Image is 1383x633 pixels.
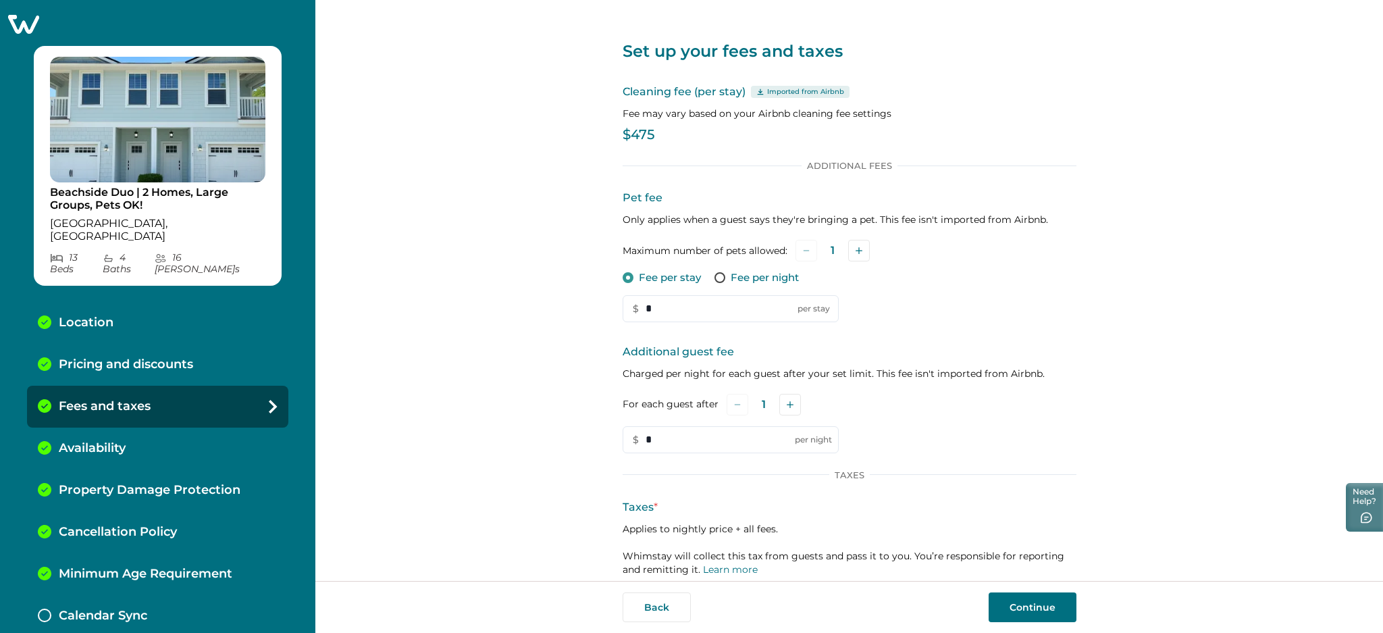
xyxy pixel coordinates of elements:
[155,252,265,275] p: 16 [PERSON_NAME] s
[703,563,758,576] a: Learn more
[623,213,1076,226] p: Only applies when a guest says they're bringing a pet. This fee isn't imported from Airbnb.
[59,567,232,582] p: Minimum Age Requirement
[623,84,1076,100] p: Cleaning fee (per stay)
[50,57,265,182] img: propertyImage_Beachside Duo | 2 Homes, Large Groups, Pets OK!
[829,470,870,480] p: Taxes
[762,398,766,411] p: 1
[623,499,1076,515] p: Taxes
[50,252,103,275] p: 13 Bed s
[623,344,1076,360] p: Additional guest fee
[103,252,155,275] p: 4 Bath s
[59,483,240,498] p: Property Damage Protection
[623,397,719,411] label: For each guest after
[795,240,817,261] button: Subtract
[623,190,1076,206] p: Pet fee
[623,244,787,258] label: Maximum number of pets allowed:
[848,240,870,261] button: Add
[802,160,897,171] p: Additional Fees
[623,592,691,622] button: Back
[50,186,265,212] p: Beachside Duo | 2 Homes, Large Groups, Pets OK!
[623,367,1076,380] p: Charged per night for each guest after your set limit. This fee isn't imported from Airbnb.
[59,525,177,540] p: Cancellation Policy
[639,271,701,284] p: Fee per stay
[59,609,147,624] p: Calendar Sync
[623,128,1076,142] p: $475
[727,394,748,415] button: Subtract
[50,217,265,243] p: [GEOGRAPHIC_DATA], [GEOGRAPHIC_DATA]
[623,41,1076,62] p: Set up your fees and taxes
[623,522,1076,576] p: Applies to nightly price + all fees. Whimstay will collect this tax from guests and pass it to yo...
[623,107,1076,120] p: Fee may vary based on your Airbnb cleaning fee settings
[779,394,801,415] button: Add
[59,315,113,330] p: Location
[59,357,193,372] p: Pricing and discounts
[59,441,126,456] p: Availability
[731,271,799,284] p: Fee per night
[831,244,835,257] p: 1
[767,86,844,97] p: Imported from Airbnb
[989,592,1076,622] button: Continue
[59,399,151,414] p: Fees and taxes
